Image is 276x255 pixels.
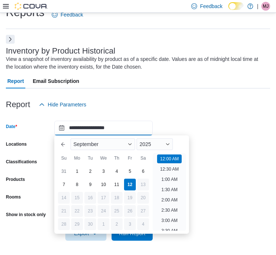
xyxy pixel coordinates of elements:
[58,165,70,177] div: day-31
[73,141,98,147] span: September
[263,2,269,11] span: MJ
[6,212,46,218] label: Show in stock only
[137,205,149,217] div: day-27
[58,218,70,230] div: day-28
[84,218,96,230] div: day-30
[228,2,244,10] input: Dark Mode
[139,141,151,147] span: 2025
[111,165,123,177] div: day-4
[124,192,136,204] div: day-19
[124,179,136,190] div: day-12
[6,176,25,182] label: Products
[84,192,96,204] div: day-16
[137,218,149,230] div: day-4
[137,192,149,204] div: day-20
[159,226,181,235] li: 3:30 AM
[84,165,96,177] div: day-2
[70,138,135,150] div: Button. Open the month selector. September is currently selected.
[157,154,182,163] li: 12:00 AM
[7,74,24,88] span: Report
[137,165,149,177] div: day-6
[6,124,17,130] label: Date
[61,11,83,18] span: Feedback
[33,74,79,88] span: Email Subscription
[84,152,96,164] div: Tu
[58,179,70,190] div: day-7
[6,35,15,44] button: Next
[71,205,83,217] div: day-22
[54,121,153,135] input: Press the down key to enter a popover containing a calendar. Press the escape key to close the po...
[159,216,181,225] li: 3:00 AM
[6,47,115,55] h3: Inventory by Product Historical
[124,152,136,164] div: Fr
[58,192,70,204] div: day-14
[261,2,270,11] div: Maggie Jerstad
[6,194,21,200] label: Rooms
[159,196,181,204] li: 2:00 AM
[57,138,69,150] button: Previous Month
[257,2,258,11] p: |
[49,7,86,22] a: Feedback
[71,179,83,190] div: day-8
[71,218,83,230] div: day-29
[159,206,181,215] li: 2:30 AM
[98,192,109,204] div: day-17
[137,138,173,150] div: Button. Open the year selector. 2025 is currently selected.
[111,205,123,217] div: day-25
[98,165,109,177] div: day-3
[84,179,96,190] div: day-9
[124,165,136,177] div: day-5
[6,100,30,109] h3: Report
[98,179,109,190] div: day-10
[124,218,136,230] div: day-3
[111,179,123,190] div: day-11
[6,141,27,147] label: Locations
[153,153,186,231] ul: Time
[71,152,83,164] div: Mo
[6,55,266,71] div: View a snapshot of inventory availability by product as of a specific date. Values are as of midn...
[111,192,123,204] div: day-18
[84,205,96,217] div: day-23
[58,205,70,217] div: day-21
[6,159,37,165] label: Classifications
[36,97,89,112] button: Hide Parameters
[157,165,182,174] li: 12:30 AM
[98,218,109,230] div: day-1
[15,3,48,10] img: Cova
[58,152,70,164] div: Su
[98,205,109,217] div: day-24
[57,165,150,231] div: September, 2025
[111,218,123,230] div: day-2
[159,185,181,194] li: 1:30 AM
[200,3,222,10] span: Feedback
[98,152,109,164] div: We
[111,152,123,164] div: Th
[71,165,83,177] div: day-1
[137,179,149,190] div: day-13
[71,192,83,204] div: day-15
[48,101,86,108] span: Hide Parameters
[159,175,181,184] li: 1:00 AM
[124,205,136,217] div: day-26
[137,152,149,164] div: Sa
